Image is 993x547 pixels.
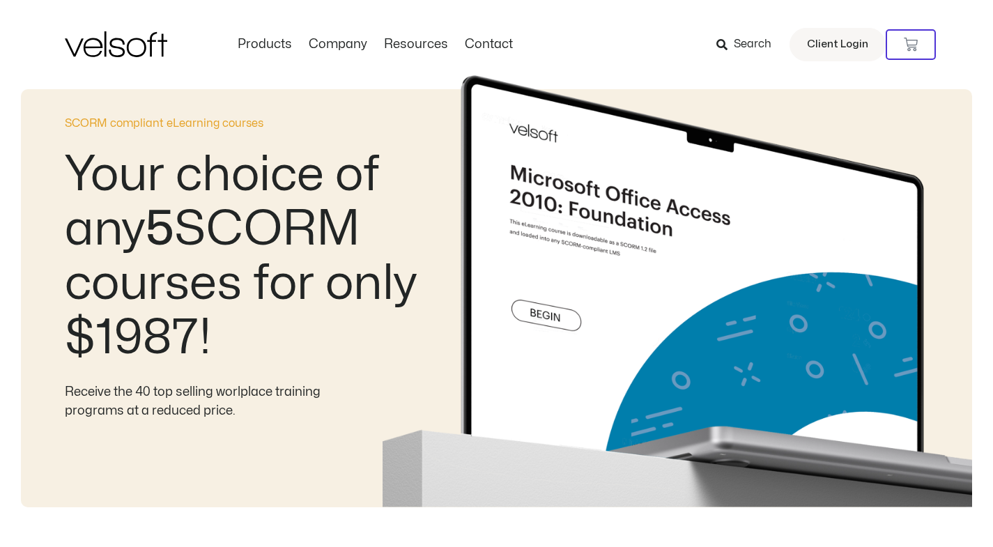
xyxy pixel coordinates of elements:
a: ResourcesMenu Toggle [376,37,456,52]
span: Client Login [807,36,868,54]
a: ContactMenu Toggle [456,37,521,52]
span: Search [734,36,771,54]
a: Search [716,33,781,56]
img: Velsoft Training Materials [65,31,167,57]
nav: Menu [229,37,521,52]
a: ProductsMenu Toggle [229,37,300,52]
div: Receive the 40 top selling worlplace training programs at a reduced price. [65,383,375,422]
b: 5 [145,206,174,253]
a: CompanyMenu Toggle [300,37,376,52]
a: Client Login [790,28,886,61]
h2: Your choice of any SCORM courses for only $1987! [65,148,418,366]
p: SCORM compliant eLearning courses [65,115,462,132]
